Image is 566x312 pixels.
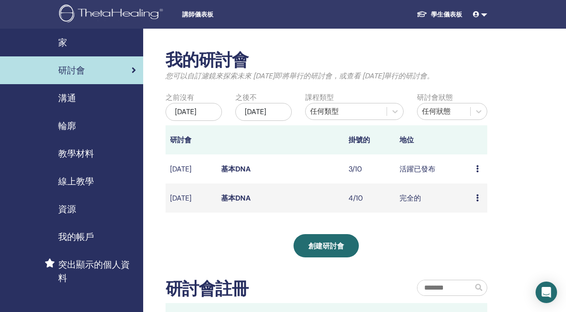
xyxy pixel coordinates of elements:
[245,107,266,116] font: [DATE]
[170,193,192,203] font: [DATE]
[58,259,130,284] font: 突出顯示的個人資料
[349,193,363,203] font: 4/10
[58,175,94,187] font: 線上教學
[170,135,192,145] font: 研討會
[221,164,251,174] a: 基本DNA
[58,203,76,215] font: 資源
[308,241,344,251] font: 創建研討會
[58,64,85,76] font: 研討會
[235,93,257,102] font: 之後不
[58,92,76,104] font: 溝通
[422,107,451,116] font: 任何狀態
[175,107,196,116] font: [DATE]
[58,231,94,243] font: 我的帳戶
[310,107,339,116] font: 任何類型
[59,4,166,25] img: logo.png
[58,37,67,48] font: 家
[221,193,251,203] a: 基本DNA
[305,93,334,102] font: 課程類型
[170,164,192,174] font: [DATE]
[294,234,359,257] a: 創建研討會
[417,93,453,102] font: 研討會狀態
[431,10,462,18] font: 學生儀表板
[349,135,370,145] font: 掛號的
[166,93,194,102] font: 之前沒有
[58,148,94,159] font: 教學材料
[182,11,213,18] font: 講師儀表板
[400,164,435,174] font: 活躍已發布
[166,278,248,300] font: 研討會註冊
[417,10,427,18] img: graduation-cap-white.svg
[349,164,362,174] font: 3/10
[58,120,76,132] font: 輪廓
[536,282,557,303] div: 開啟 Intercom Messenger
[409,6,469,23] a: 學生儀表板
[166,71,434,81] font: 您可以自訂濾鏡來探索未來 [DATE]即將舉行的研討會，或查看 [DATE]舉行的研討會。
[400,193,421,203] font: 完全的
[400,135,414,145] font: 地位
[166,49,248,71] font: 我的研討會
